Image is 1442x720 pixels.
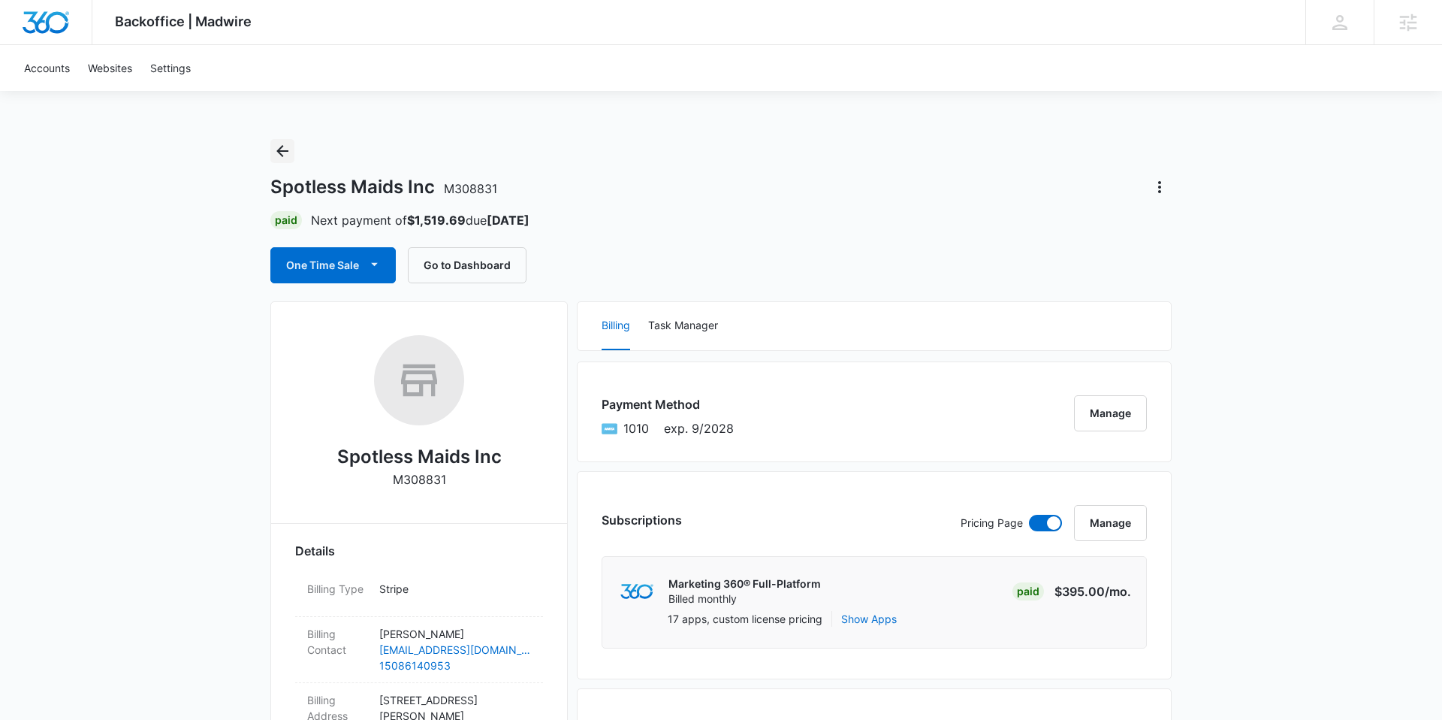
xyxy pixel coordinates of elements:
[57,89,134,98] div: Domain Overview
[15,45,79,91] a: Accounts
[444,181,497,196] span: M308831
[149,87,161,99] img: tab_keywords_by_traffic_grey.svg
[841,611,897,627] button: Show Apps
[270,139,294,163] button: Back
[668,591,821,607] p: Billed monthly
[41,87,53,99] img: tab_domain_overview_orange.svg
[270,247,396,283] button: One Time Sale
[620,584,653,600] img: marketing360Logo
[1054,582,1131,601] p: $395.00
[1074,395,1147,431] button: Manage
[24,39,36,51] img: website_grey.svg
[408,247,526,283] button: Go to Dashboard
[307,581,367,597] dt: Billing Type
[379,658,531,673] a: 15086140953
[270,211,302,229] div: Paid
[407,213,466,228] strong: $1,519.69
[668,576,821,591] p: Marketing 360® Full-Platform
[337,443,502,470] h2: Spotless Maids Inc
[270,176,497,198] h1: Spotless Maids Inc
[602,395,734,413] h3: Payment Method
[664,419,734,437] span: exp. 9/2028
[42,24,74,36] div: v 4.0.25
[602,511,682,529] h3: Subscriptions
[295,617,543,683] div: Billing Contact[PERSON_NAME][EMAIL_ADDRESS][DOMAIN_NAME]15086140953
[668,611,822,627] p: 17 apps, custom license pricing
[1012,582,1044,601] div: Paid
[1148,175,1172,199] button: Actions
[166,89,253,98] div: Keywords by Traffic
[379,626,531,642] p: [PERSON_NAME]
[1105,584,1131,599] span: /mo.
[602,302,630,350] button: Billing
[24,24,36,36] img: logo_orange.svg
[295,572,543,617] div: Billing TypeStripe
[79,45,141,91] a: Websites
[393,470,446,489] p: M308831
[115,14,252,29] span: Backoffice | Madwire
[307,626,367,658] dt: Billing Contact
[379,581,531,597] p: Stripe
[39,39,165,51] div: Domain: [DOMAIN_NAME]
[648,302,718,350] button: Task Manager
[311,211,529,229] p: Next payment of due
[623,419,649,437] span: American Express ending with
[487,213,529,228] strong: [DATE]
[295,542,335,560] span: Details
[379,642,531,658] a: [EMAIL_ADDRESS][DOMAIN_NAME]
[1074,505,1147,541] button: Manage
[141,45,200,91] a: Settings
[961,515,1023,531] p: Pricing Page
